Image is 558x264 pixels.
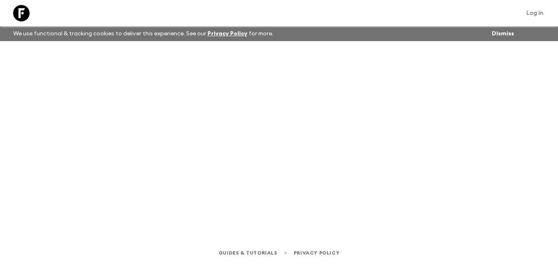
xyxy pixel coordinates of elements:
button: Dismiss [490,28,516,39]
a: Log in [522,7,548,19]
a: Privacy Policy [294,248,339,257]
p: We use functional & tracking cookies to deliver this experience. See our for more. [10,26,277,41]
a: Privacy Policy [208,31,247,37]
a: Guides & Tutorials [219,248,277,257]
